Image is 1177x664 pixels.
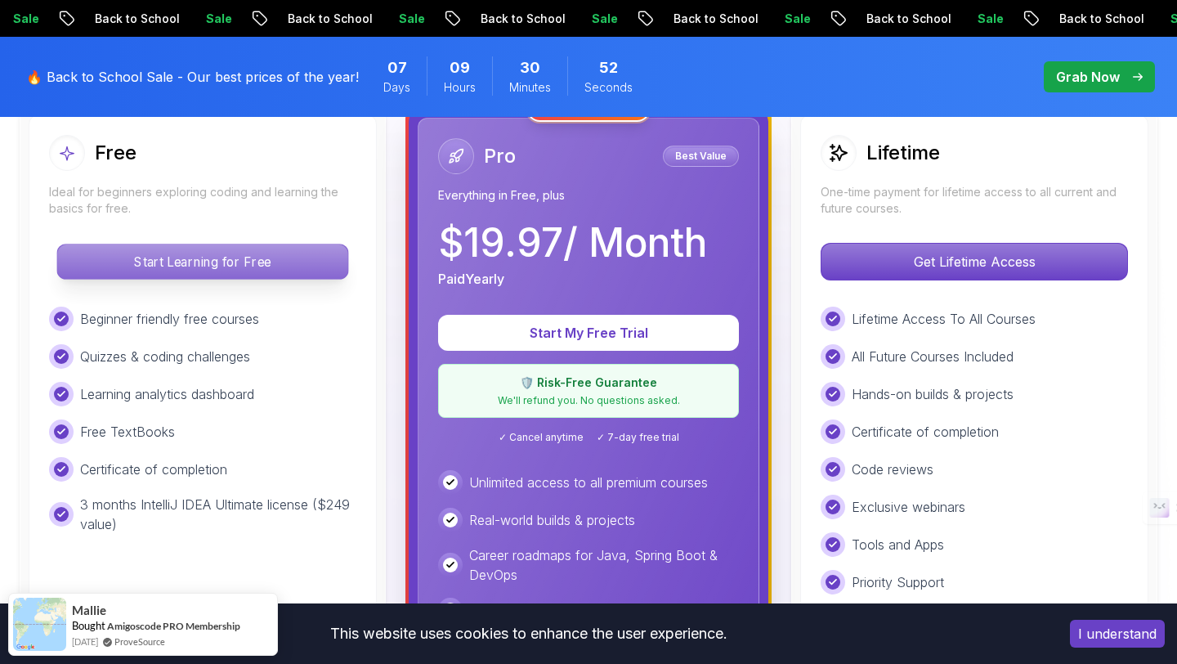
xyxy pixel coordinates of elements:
[1046,11,1157,27] p: Back to School
[80,460,227,479] p: Certificate of completion
[597,431,679,444] span: ✓ 7-day free trial
[821,184,1128,217] p: One-time payment for lifetime access to all current and future courses.
[484,143,516,169] h2: Pro
[107,620,240,632] a: Amigoscode PRO Membership
[383,79,410,96] span: Days
[438,269,504,289] p: Paid Yearly
[80,347,250,366] p: Quizzes & coding challenges
[56,244,348,280] button: Start Learning for Free
[468,11,579,27] p: Back to School
[469,600,620,620] p: Unlimited Kanban Boards
[12,616,1045,652] div: This website uses cookies to enhance the user experience.
[821,244,1127,280] p: Get Lifetime Access
[80,495,356,534] p: 3 months IntelliJ IDEA Ultimate license ($249 value)
[438,315,739,351] button: Start My Free Trial
[449,375,728,391] p: 🛡️ Risk-Free Guarantee
[26,67,359,87] p: 🔥 Back to School Sale - Our best prices of the year!
[852,460,933,479] p: Code reviews
[450,56,470,79] span: 9 Hours
[95,140,136,166] h2: Free
[82,11,193,27] p: Back to School
[852,309,1036,329] p: Lifetime Access To All Courses
[852,572,944,592] p: Priority Support
[386,11,438,27] p: Sale
[72,635,98,648] span: [DATE]
[866,140,940,166] h2: Lifetime
[579,11,631,27] p: Sale
[852,384,1014,404] p: Hands-on builds & projects
[80,422,175,442] p: Free TextBooks
[599,56,618,79] span: 52 Seconds
[438,187,739,204] p: Everything in Free, plus
[449,394,728,407] p: We'll refund you. No questions asked.
[80,309,259,329] p: Beginner friendly free courses
[852,535,944,554] p: Tools and Apps
[469,473,708,492] p: Unlimited access to all premium courses
[1070,620,1165,648] button: Accept cookies
[438,325,739,341] a: Start My Free Trial
[438,223,707,262] p: $ 19.97 / Month
[821,253,1128,270] a: Get Lifetime Access
[72,603,106,617] span: Mallie
[57,245,347,279] p: Start Learning for Free
[772,11,824,27] p: Sale
[964,11,1017,27] p: Sale
[469,545,739,585] p: Career roadmaps for Java, Spring Boot & DevOps
[584,79,633,96] span: Seconds
[852,422,999,442] p: Certificate of completion
[49,253,356,270] a: Start Learning for Free
[1056,67,1120,87] p: Grab Now
[80,384,254,404] p: Learning analytics dashboard
[387,56,407,79] span: 7 Days
[114,635,165,648] a: ProveSource
[520,56,540,79] span: 30 Minutes
[499,431,584,444] span: ✓ Cancel anytime
[193,11,245,27] p: Sale
[821,243,1128,280] button: Get Lifetime Access
[509,79,551,96] span: Minutes
[852,347,1014,366] p: All Future Courses Included
[665,148,736,164] p: Best Value
[458,323,719,343] p: Start My Free Trial
[444,79,476,96] span: Hours
[852,497,965,517] p: Exclusive webinars
[660,11,772,27] p: Back to School
[469,510,635,530] p: Real-world builds & projects
[49,184,356,217] p: Ideal for beginners exploring coding and learning the basics for free.
[72,619,105,632] span: Bought
[275,11,386,27] p: Back to School
[13,598,66,651] img: provesource social proof notification image
[853,11,964,27] p: Back to School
